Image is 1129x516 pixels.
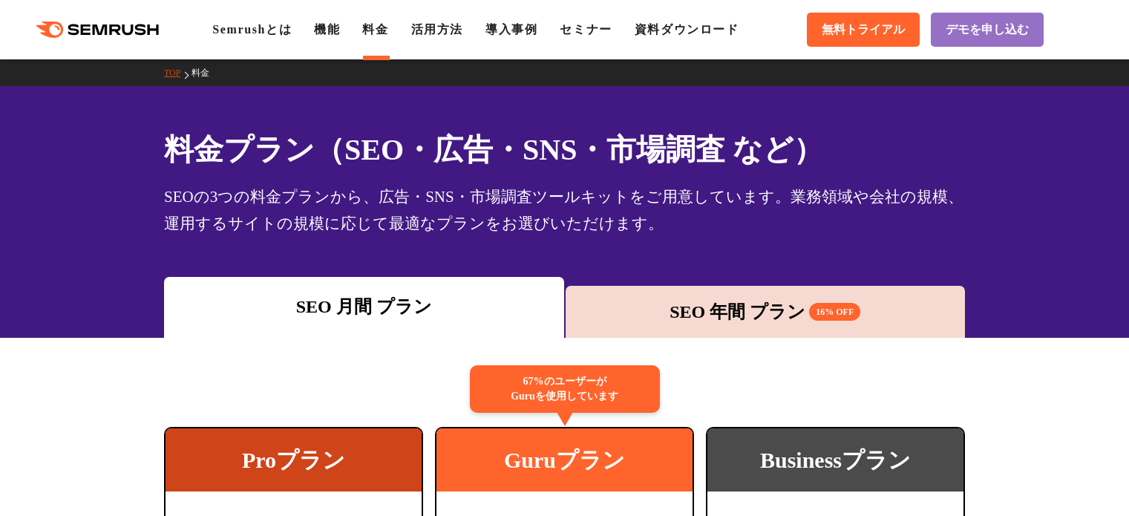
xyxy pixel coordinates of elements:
a: 料金 [192,68,220,78]
div: SEO 月間 プラン [171,293,557,320]
div: Businessプラン [707,428,963,491]
div: Guruプラン [436,428,693,491]
a: セミナー [560,23,612,36]
a: 活用方法 [411,23,463,36]
a: 資料ダウンロード [635,23,739,36]
div: 67%のユーザーが Guruを使用しています [470,365,660,413]
div: SEO 年間 プラン [573,298,958,325]
h1: 料金プラン（SEO・広告・SNS・市場調査 など） [164,128,965,172]
div: Proプラン [166,428,422,491]
a: 導入事例 [485,23,537,36]
span: 無料トライアル [822,22,905,38]
span: デモを申し込む [946,22,1029,38]
div: SEOの3つの料金プランから、広告・SNS・市場調査ツールキットをご用意しています。業務領域や会社の規模、運用するサイトの規模に応じて最適なプランをお選びいただけます。 [164,183,965,237]
a: デモを申し込む [931,13,1044,47]
a: 料金 [362,23,388,36]
span: 16% OFF [809,303,860,321]
a: 無料トライアル [807,13,920,47]
a: Semrushとは [212,23,292,36]
a: TOP [164,68,192,78]
a: 機能 [314,23,340,36]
